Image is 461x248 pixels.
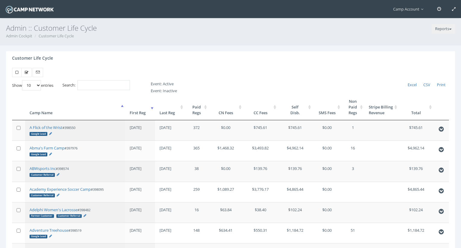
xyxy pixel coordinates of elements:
[312,161,342,181] td: $0.00
[39,33,74,39] a: Customer Life Cycle
[393,6,426,12] span: Camp Account
[30,125,75,136] small: #398550
[208,94,243,120] th: CN Fees: activate to sort column ascending
[278,120,312,140] td: $745.61
[5,4,55,15] img: Camp Network
[30,235,47,238] div: Google Lead
[125,182,155,202] td: [DATE]
[399,202,433,223] td: $102.24
[56,214,82,218] div: Customer Referral
[208,223,243,243] td: $634.41
[155,182,185,202] td: [DATE]
[30,187,91,192] a: Academy Experience Soccer Camp
[243,140,278,161] td: $3,493.82
[404,80,420,90] a: Excel
[30,228,68,233] a: Adventure Treehouse
[342,223,364,243] td: 51
[6,33,32,39] a: Admin Cockpit
[243,120,278,140] td: $745.61
[278,182,312,202] td: $4,865.44
[6,24,455,32] h3: Admin :: Customer Life Cycle
[243,182,278,202] td: $3,776.17
[185,140,208,161] td: 365
[30,146,77,156] small: #397976
[423,82,430,87] span: CSV
[342,161,364,181] td: 3
[155,161,185,181] td: [DATE]
[30,228,81,238] small: #398519
[434,80,449,90] a: Print
[312,120,342,140] td: $0.00
[30,214,54,218] div: Former Customer
[185,202,208,223] td: 16
[155,94,185,120] th: Last Reg: activate to sort column ascending
[30,125,62,130] a: A Flick of the Wrist
[30,132,47,136] div: Google Lead
[125,223,155,243] td: [DATE]
[278,140,312,161] td: $4,962.14
[420,80,434,90] a: CSV
[30,166,56,171] a: ABWsports Inc
[243,94,278,120] th: CC Fees: activate to sort column ascending
[155,223,185,243] td: [DATE]
[139,81,177,87] label: Event: Active
[437,82,446,87] span: Print
[185,182,208,202] td: 259
[312,182,342,202] td: $0.00
[278,202,312,223] td: $102.24
[125,140,155,161] td: [DATE]
[399,94,433,120] th: Total: activate to sort column ascending
[30,208,90,218] small: #398482
[243,202,278,223] td: $38.40
[30,166,69,177] small: #398574
[30,207,77,212] a: Adelphi Women's Lacrosse
[125,202,155,223] td: [DATE]
[243,161,278,181] td: $139.76
[399,120,433,140] td: $745.61
[399,161,433,181] td: $139.76
[185,223,208,243] td: 148
[155,140,185,161] td: [DATE]
[399,223,433,243] td: $1,184.72
[243,223,278,243] td: $550.31
[125,161,155,181] td: [DATE]
[208,140,243,161] td: $1,468.32
[399,182,433,202] td: $4,865.44
[312,202,342,223] td: $0.00
[364,94,399,120] th: Stripe Billing Revenue: activate to sort column ascending
[208,202,243,223] td: $63.84
[185,120,208,140] td: 372
[77,80,130,90] input: Search:
[312,140,342,161] td: $0.00
[208,120,243,140] td: $0.00
[155,202,185,223] td: [DATE]
[62,80,130,90] label: Search:
[125,120,155,140] td: [DATE]
[208,161,243,181] td: $0.00
[399,140,433,161] td: $4,962.14
[208,182,243,202] td: $1,089.27
[139,88,177,94] label: Event: Inactive
[30,187,104,197] small: #398095
[30,152,47,156] div: Google Lead
[12,56,53,60] h4: Customer Life Cycle
[342,94,364,120] th: Non PaidRegs: activate to sort column ascending
[12,80,53,90] label: Show entries
[185,94,208,120] th: PaidRegs: activate to sort column ascending
[278,94,312,120] th: SelfDisb.: activate to sort column ascending
[342,140,364,161] td: 16
[312,94,342,120] th: SMS Fees: activate to sort column ascending
[125,94,155,120] th: First Reg: activate to sort column ascending
[155,120,185,140] td: [DATE]
[30,145,65,151] a: Abma's Farm Camp
[25,94,125,120] th: Camp Name: activate to sort column descending
[185,161,208,181] td: 38
[22,80,41,90] select: Showentries
[30,173,55,177] div: Customer Referral
[278,161,312,181] td: $139.76
[30,193,55,197] div: Customer Referral
[342,120,364,140] td: 1
[432,24,455,34] button: Reports
[408,82,417,87] span: Excel
[278,223,312,243] td: $1,184.72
